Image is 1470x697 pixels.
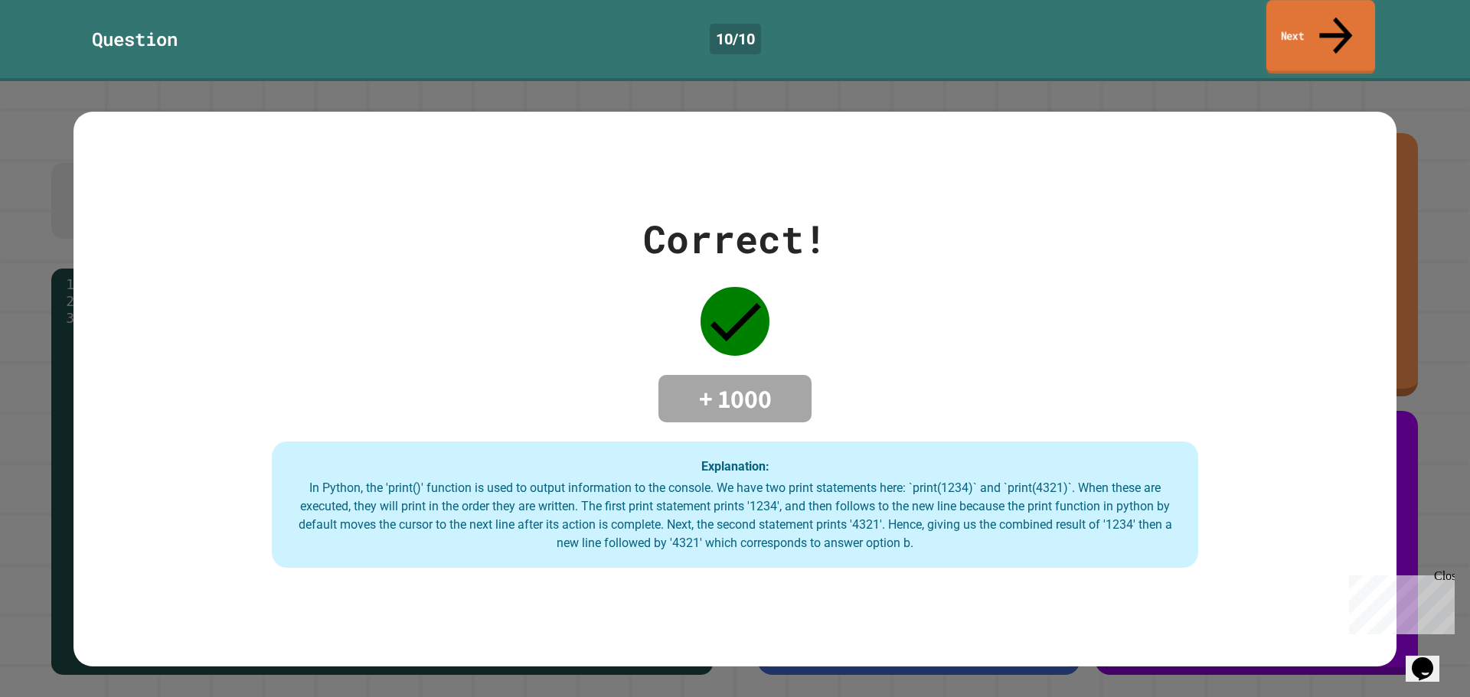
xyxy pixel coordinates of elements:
h4: + 1000 [674,383,796,415]
div: 10 / 10 [710,24,761,54]
div: Correct! [643,210,827,268]
iframe: chat widget [1343,569,1455,634]
iframe: chat widget [1406,636,1455,682]
div: In Python, the 'print()' function is used to output information to the console. We have two print... [287,479,1183,552]
div: Question [92,25,178,53]
strong: Explanation: [701,458,769,473]
div: Chat with us now!Close [6,6,106,97]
